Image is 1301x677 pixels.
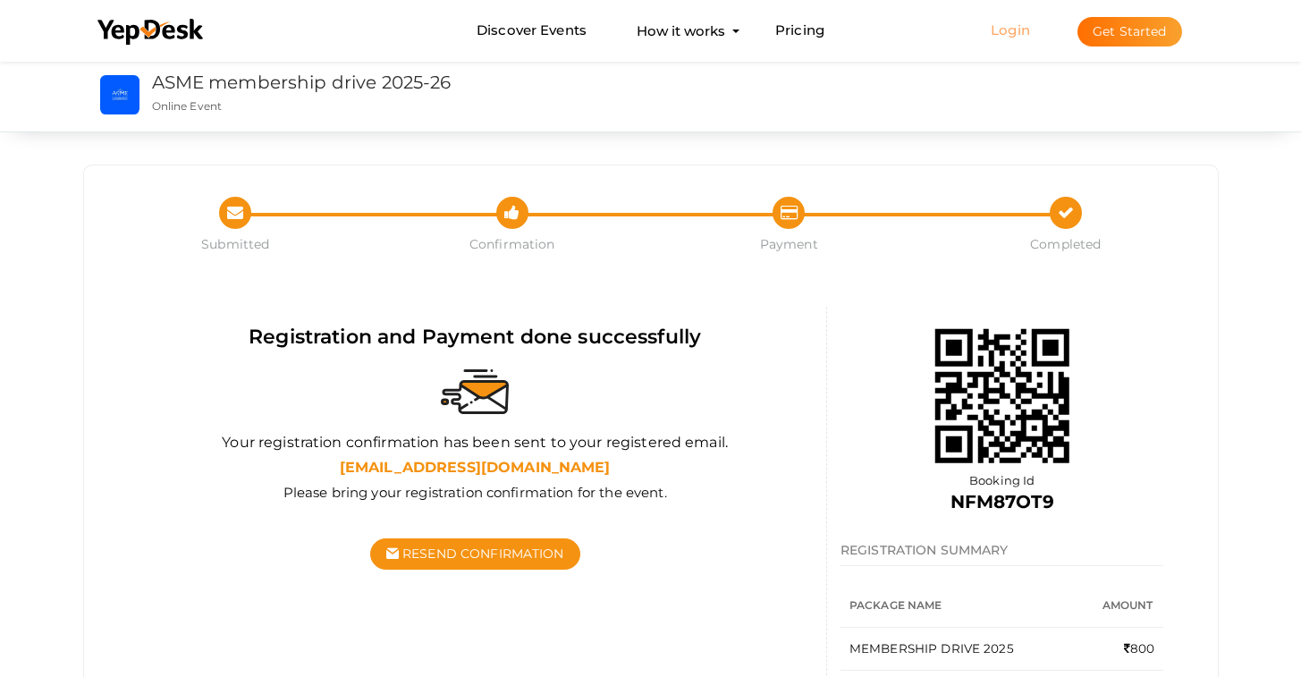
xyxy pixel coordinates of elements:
a: Login [991,21,1030,38]
button: Get Started [1077,17,1182,47]
img: sent-email.svg [441,369,509,414]
button: Resend Confirmation [370,538,580,570]
span: REGISTRATION SUMMARY [841,542,1009,558]
span: Resend Confirmation [402,546,564,562]
a: Pricing [775,14,824,47]
span: Completed [927,235,1204,253]
span: Submitted [97,235,375,253]
p: Online Event [152,98,803,114]
img: 689f198246e0fb00016f87bc [913,307,1092,486]
b: [EMAIL_ADDRESS][DOMAIN_NAME] [340,459,611,476]
button: How it works [631,14,731,47]
td: MEMBERSHIP DRIVE 2025 [841,628,1067,671]
a: ASME membership drive 2025-26 [152,72,452,93]
a: Discover Events [477,14,587,47]
label: Please bring your registration confirmation for the event. [283,483,667,502]
th: Amount [1067,584,1164,628]
div: Registration and Payment done successfully [138,323,813,351]
label: Your registration confirmation has been sent to your registered email. [222,433,728,453]
span: Booking Id [969,473,1035,487]
span: Payment [651,235,928,253]
span: Confirmation [374,235,651,253]
th: Package Name [841,584,1067,628]
b: NFM87OT9 [950,491,1054,512]
span: 800 [1124,641,1155,656]
img: TB03FAF8_small.png [100,75,139,114]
